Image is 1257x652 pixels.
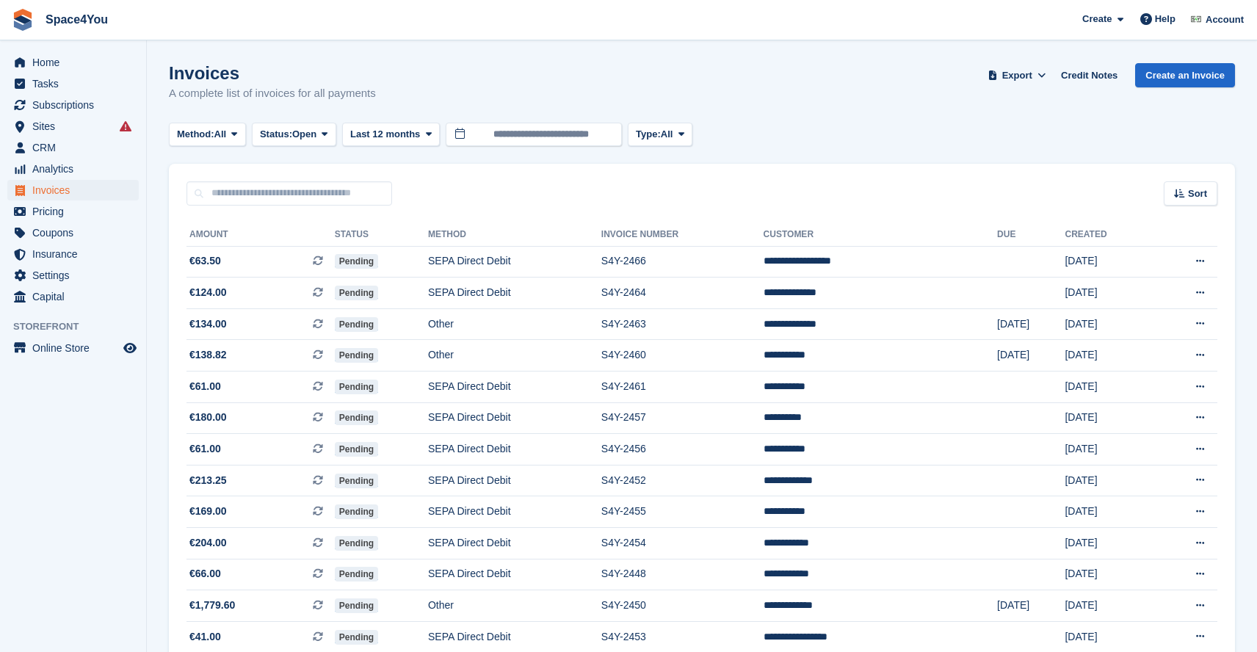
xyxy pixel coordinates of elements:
[335,474,378,488] span: Pending
[7,180,139,200] a: menu
[335,410,378,425] span: Pending
[189,285,227,300] span: €124.00
[32,116,120,137] span: Sites
[32,52,120,73] span: Home
[661,127,673,142] span: All
[997,340,1065,372] td: [DATE]
[1002,68,1032,83] span: Export
[189,347,227,363] span: €138.82
[189,410,227,425] span: €180.00
[335,442,378,457] span: Pending
[7,244,139,264] a: menu
[1065,465,1153,496] td: [DATE]
[335,380,378,394] span: Pending
[335,598,378,613] span: Pending
[1065,559,1153,590] td: [DATE]
[636,127,661,142] span: Type:
[1065,340,1153,372] td: [DATE]
[1065,590,1153,622] td: [DATE]
[1065,434,1153,466] td: [DATE]
[32,222,120,243] span: Coupons
[7,137,139,158] a: menu
[189,629,221,645] span: €41.00
[120,120,131,132] i: Smart entry sync failures have occurred
[32,338,120,358] span: Online Store
[601,496,764,528] td: S4Y-2455
[32,95,120,115] span: Subscriptions
[7,222,139,243] a: menu
[335,348,378,363] span: Pending
[1065,372,1153,403] td: [DATE]
[601,402,764,434] td: S4Y-2457
[7,265,139,286] a: menu
[214,127,227,142] span: All
[335,286,378,300] span: Pending
[7,52,139,73] a: menu
[601,528,764,559] td: S4Y-2454
[252,123,336,147] button: Status: Open
[1065,278,1153,309] td: [DATE]
[1065,528,1153,559] td: [DATE]
[32,265,120,286] span: Settings
[601,590,764,622] td: S4Y-2450
[32,286,120,307] span: Capital
[1189,12,1203,26] img: Finn-Kristof Kausch
[428,372,601,403] td: SEPA Direct Debit
[189,566,221,582] span: €66.00
[32,159,120,179] span: Analytics
[7,95,139,115] a: menu
[601,465,764,496] td: S4Y-2452
[189,379,221,394] span: €61.00
[7,116,139,137] a: menu
[189,473,227,488] span: €213.25
[7,338,139,358] a: menu
[335,536,378,551] span: Pending
[1055,63,1123,87] a: Credit Notes
[764,223,998,247] th: Customer
[121,339,139,357] a: Preview store
[428,496,601,528] td: SEPA Direct Debit
[13,319,146,334] span: Storefront
[7,73,139,94] a: menu
[997,308,1065,340] td: [DATE]
[169,123,246,147] button: Method: All
[428,590,601,622] td: Other
[335,504,378,519] span: Pending
[189,441,221,457] span: €61.00
[428,434,601,466] td: SEPA Direct Debit
[1065,402,1153,434] td: [DATE]
[428,340,601,372] td: Other
[997,590,1065,622] td: [DATE]
[189,316,227,332] span: €134.00
[186,223,335,247] th: Amount
[7,286,139,307] a: menu
[32,180,120,200] span: Invoices
[601,246,764,278] td: S4Y-2466
[177,127,214,142] span: Method:
[428,559,601,590] td: SEPA Direct Debit
[335,254,378,269] span: Pending
[601,434,764,466] td: S4Y-2456
[7,201,139,222] a: menu
[335,630,378,645] span: Pending
[428,465,601,496] td: SEPA Direct Debit
[32,244,120,264] span: Insurance
[601,278,764,309] td: S4Y-2464
[350,127,420,142] span: Last 12 months
[428,223,601,247] th: Method
[189,504,227,519] span: €169.00
[1188,186,1207,201] span: Sort
[12,9,34,31] img: stora-icon-8386f47178a22dfd0bd8f6a31ec36ba5ce8667c1dd55bd0f319d3a0aa187defe.svg
[1206,12,1244,27] span: Account
[292,127,316,142] span: Open
[601,372,764,403] td: S4Y-2461
[601,223,764,247] th: Invoice Number
[1065,308,1153,340] td: [DATE]
[601,340,764,372] td: S4Y-2460
[189,598,235,613] span: €1,779.60
[601,308,764,340] td: S4Y-2463
[260,127,292,142] span: Status:
[1082,12,1112,26] span: Create
[32,201,120,222] span: Pricing
[7,159,139,179] a: menu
